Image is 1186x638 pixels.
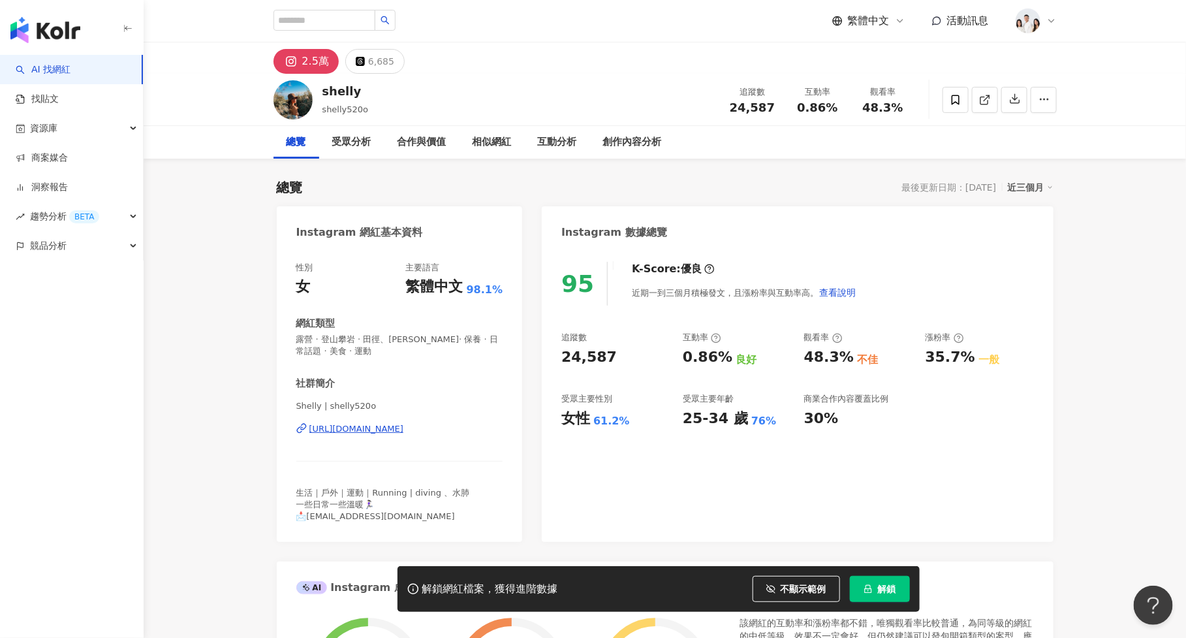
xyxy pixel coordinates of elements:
a: 商案媒合 [16,152,68,165]
div: 漲粉率 [926,332,964,343]
a: [URL][DOMAIN_NAME] [296,423,503,435]
span: 繁體中文 [848,14,890,28]
div: 互動分析 [538,135,577,150]
img: logo [10,17,80,43]
button: 6,685 [345,49,405,74]
div: 優良 [681,262,702,276]
a: searchAI 找網紅 [16,63,70,76]
div: 主要語言 [406,262,440,274]
div: 合作與價值 [398,135,446,150]
div: 6,685 [368,52,394,71]
span: 查看說明 [819,287,856,298]
div: 解鎖網紅檔案，獲得進階數據 [422,582,558,596]
div: BETA [69,210,99,223]
div: 總覽 [277,178,303,197]
div: 互動率 [683,332,721,343]
div: 相似網紅 [473,135,512,150]
span: 不顯示範例 [781,584,826,594]
div: 女性 [561,409,590,429]
button: 不顯示範例 [753,576,840,602]
div: 近三個月 [1008,179,1053,196]
span: 98.1% [467,283,503,297]
div: 追蹤數 [561,332,587,343]
span: 0.86% [797,101,837,114]
div: 網紅類型 [296,317,336,330]
div: 總覽 [287,135,306,150]
button: 解鎖 [850,576,910,602]
span: rise [16,212,25,221]
span: 競品分析 [30,231,67,261]
div: 受眾主要性別 [561,393,612,405]
div: 社群簡介 [296,377,336,391]
span: 24,587 [730,101,775,114]
div: 追蹤數 [728,86,777,99]
a: 找貼文 [16,93,59,106]
div: Instagram 數據總覽 [561,225,667,240]
div: Instagram 網紅基本資料 [296,225,423,240]
div: 61.2% [593,414,630,428]
span: lock [864,584,873,594]
span: 生活｜戶外｜運動｜Running | diving 、水肺 一些日常一些溫暖🏃🏻‍♀️ 📩[EMAIL_ADDRESS][DOMAIN_NAME] [296,488,470,521]
span: 活動訊息 [947,14,989,27]
img: KOL Avatar [273,80,313,120]
div: shelly [322,83,369,99]
div: 95 [561,270,594,297]
img: 20231221_NR_1399_Small.jpg [1016,8,1040,33]
div: 0.86% [683,347,732,368]
div: 一般 [978,353,999,367]
div: 近期一到三個月積極發文，且漲粉率與互動率高。 [632,279,856,306]
div: 創作內容分析 [603,135,662,150]
button: 查看說明 [819,279,856,306]
div: 35.7% [926,347,975,368]
div: 受眾主要年齡 [683,393,734,405]
span: 露營 · 登山攀岩 · 田徑、[PERSON_NAME]· 保養 · 日常話題 · 美食 · 運動 [296,334,503,357]
div: 2.5萬 [302,52,329,71]
div: 最後更新日期：[DATE] [901,182,996,193]
span: 趨勢分析 [30,202,99,231]
div: 繁體中文 [406,277,463,297]
div: [URL][DOMAIN_NAME] [309,423,404,435]
span: 48.3% [862,101,903,114]
div: 觀看率 [858,86,908,99]
span: shelly520o [322,104,369,114]
span: 解鎖 [878,584,896,594]
div: 25-34 歲 [683,409,748,429]
span: 資源庫 [30,114,57,143]
a: 洞察報告 [16,181,68,194]
div: 互動率 [793,86,843,99]
div: K-Score : [632,262,715,276]
div: 女 [296,277,311,297]
span: Shelly | shelly520o [296,400,503,412]
div: 受眾分析 [332,135,371,150]
button: 2.5萬 [273,49,339,74]
span: search [381,16,390,25]
div: 24,587 [561,347,617,368]
div: 性別 [296,262,313,274]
